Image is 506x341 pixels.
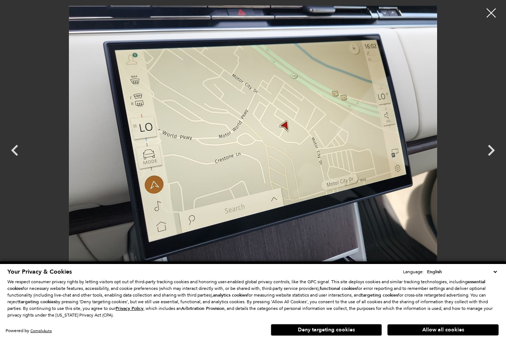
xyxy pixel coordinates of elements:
div: Language: [403,270,424,274]
select: Language Select [425,268,499,275]
div: Powered by [6,328,52,333]
strong: targeting cookies [361,292,398,298]
strong: Arbitration Provision [181,305,224,311]
span: Your Privacy & Cookies [7,268,72,276]
u: Privacy Policy [116,305,143,311]
button: Allow all cookies [387,324,499,335]
strong: targeting cookies [19,299,56,305]
div: Next [480,136,502,169]
strong: functional cookies [320,285,357,291]
p: We respect consumer privacy rights by letting visitors opt out of third-party tracking cookies an... [7,278,499,318]
img: New 2025 Santorini Black LAND ROVER SE image 22 [37,6,469,282]
button: Deny targeting cookies [271,324,382,336]
strong: analytics cookies [213,292,247,298]
div: Previous [4,136,26,169]
a: ComplyAuto [30,328,52,333]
